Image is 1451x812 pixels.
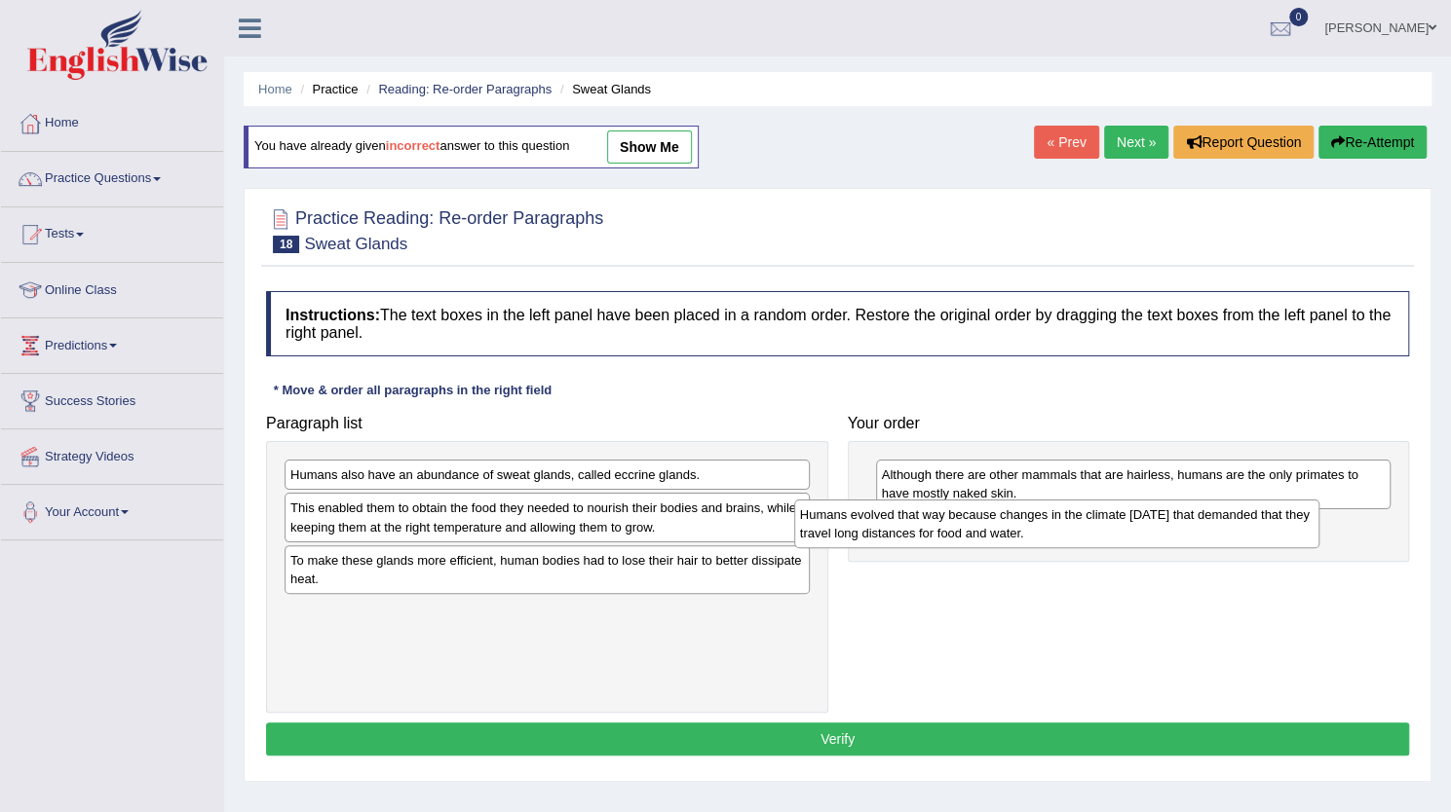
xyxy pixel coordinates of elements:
a: Strategy Videos [1,429,223,478]
h4: Paragraph list [266,415,828,432]
small: Sweat Glands [304,235,407,253]
h4: Your order [848,415,1410,432]
div: Humans also have an abundance of sweat glands, called eccrine glands. [285,460,810,490]
a: « Prev [1034,126,1098,159]
a: Success Stories [1,374,223,423]
div: Although there are other mammals that are hairless, humans are the only primates to have mostly n... [876,460,1392,508]
h2: Practice Reading: Re-order Paragraphs [266,204,603,253]
a: Online Class [1,263,223,312]
button: Re-Attempt [1318,126,1427,159]
a: Practice Questions [1,152,223,201]
div: * Move & order all paragraphs in the right field [266,381,559,399]
div: You have already given answer to this question [244,126,699,168]
a: show me [607,130,692,164]
a: Home [1,96,223,145]
a: Predictions [1,318,223,367]
b: Instructions: [286,307,380,323]
a: Reading: Re-order Paragraphs [378,82,552,96]
div: This enabled them to obtain the food they needed to nourish their bodies and brains, while keepin... [285,493,810,541]
a: Tests [1,207,223,256]
a: Home [258,82,292,96]
a: Next » [1104,126,1168,159]
button: Report Question [1173,126,1314,159]
b: incorrect [386,139,440,154]
div: To make these glands more efficient, human bodies had to lose their hair to better dissipate heat. [285,545,810,594]
h4: The text boxes in the left panel have been placed in a random order. Restore the original order b... [266,291,1409,356]
span: 0 [1289,8,1309,26]
a: Your Account [1,485,223,534]
span: 18 [273,236,299,253]
li: Sweat Glands [555,80,651,98]
div: Humans evolved that way because changes in the climate [DATE] that demanded that they travel long... [794,499,1319,548]
li: Practice [295,80,358,98]
button: Verify [266,722,1409,756]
